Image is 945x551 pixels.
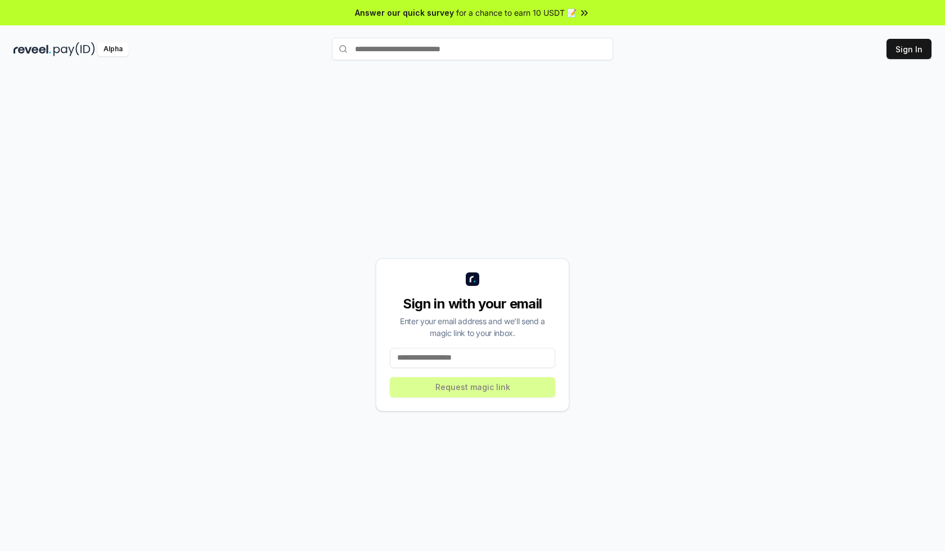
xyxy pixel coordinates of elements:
[390,295,555,313] div: Sign in with your email
[466,272,479,286] img: logo_small
[355,7,454,19] span: Answer our quick survey
[390,315,555,339] div: Enter your email address and we’ll send a magic link to your inbox.
[97,42,129,56] div: Alpha
[13,42,51,56] img: reveel_dark
[53,42,95,56] img: pay_id
[886,39,931,59] button: Sign In
[456,7,577,19] span: for a chance to earn 10 USDT 📝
